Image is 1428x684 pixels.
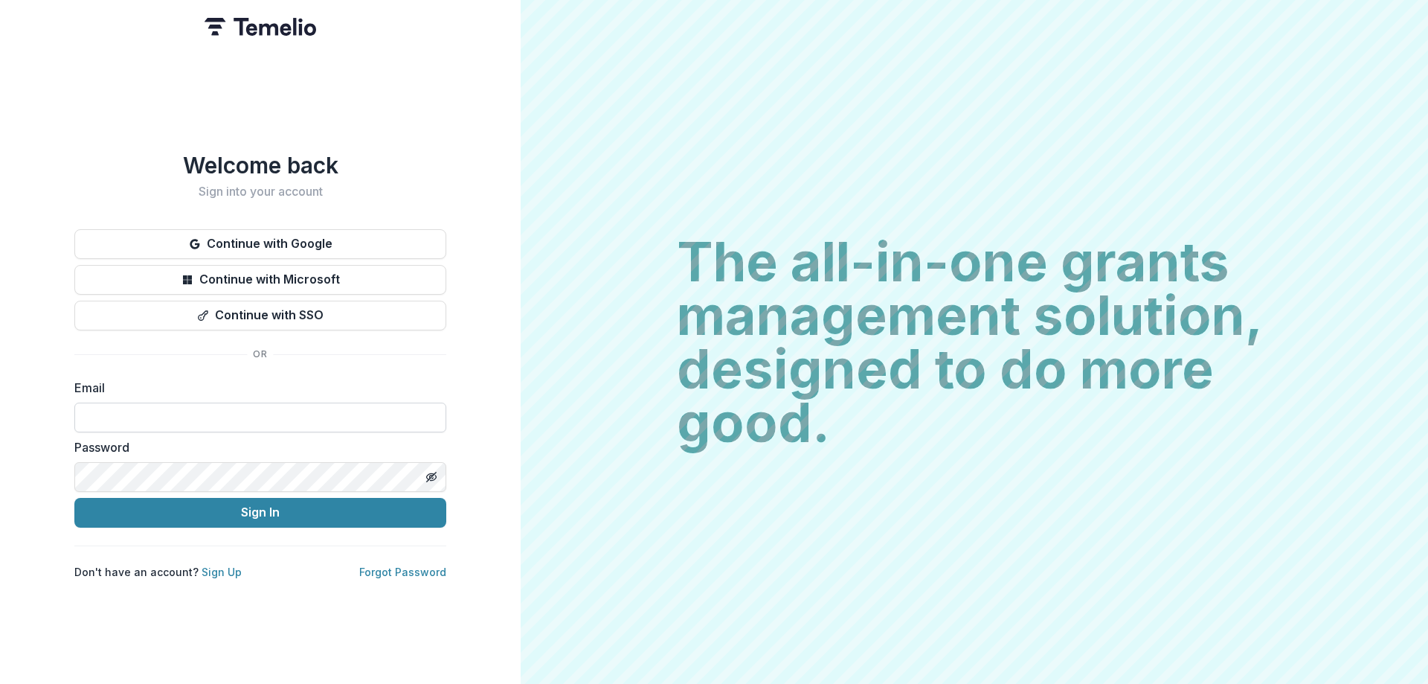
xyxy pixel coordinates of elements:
button: Continue with Microsoft [74,265,446,295]
a: Sign Up [202,566,242,578]
a: Forgot Password [359,566,446,578]
h2: Sign into your account [74,185,446,199]
label: Email [74,379,437,397]
h1: Welcome back [74,152,446,179]
label: Password [74,438,437,456]
button: Continue with SSO [74,301,446,330]
button: Sign In [74,498,446,528]
p: Don't have an account? [74,564,242,580]
button: Continue with Google [74,229,446,259]
button: Toggle password visibility [419,465,443,489]
img: Temelio [205,18,316,36]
